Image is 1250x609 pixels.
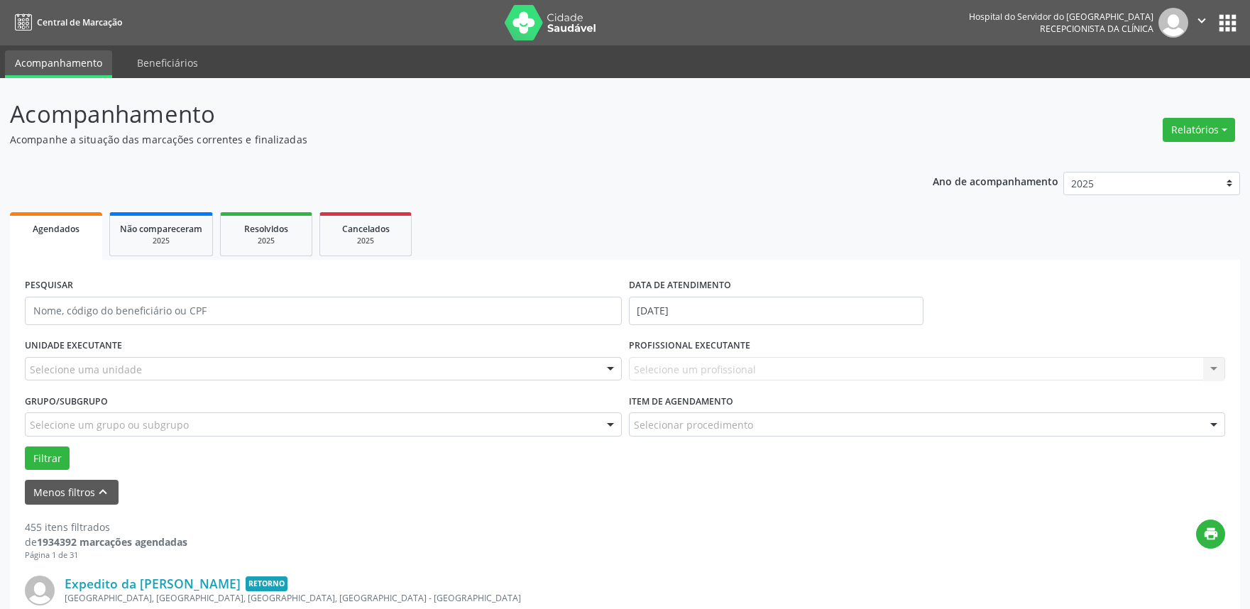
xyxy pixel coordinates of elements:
p: Ano de acompanhamento [933,172,1058,190]
a: Expedito da [PERSON_NAME] [65,576,241,591]
label: DATA DE ATENDIMENTO [629,275,731,297]
button: Relatórios [1163,118,1235,142]
i: keyboard_arrow_up [95,484,111,500]
div: 455 itens filtrados [25,520,187,534]
button: Menos filtroskeyboard_arrow_up [25,480,119,505]
span: Resolvidos [244,223,288,235]
p: Acompanhamento [10,97,871,132]
button:  [1188,8,1215,38]
div: Página 1 de 31 [25,549,187,561]
button: Filtrar [25,446,70,471]
img: img [25,576,55,605]
label: PROFISSIONAL EXECUTANTE [629,335,750,357]
label: Item de agendamento [629,390,733,412]
label: UNIDADE EXECUTANTE [25,335,122,357]
div: 2025 [120,236,202,246]
a: Central de Marcação [10,11,122,34]
div: 2025 [330,236,401,246]
i: print [1203,526,1219,542]
div: [GEOGRAPHIC_DATA], [GEOGRAPHIC_DATA], [GEOGRAPHIC_DATA], [GEOGRAPHIC_DATA] - [GEOGRAPHIC_DATA] [65,592,1012,604]
span: Central de Marcação [37,16,122,28]
span: Selecionar procedimento [634,417,753,432]
a: Acompanhamento [5,50,112,78]
strong: 1934392 marcações agendadas [37,535,187,549]
input: Selecione um intervalo [629,297,923,325]
label: PESQUISAR [25,275,73,297]
i:  [1194,13,1210,28]
label: Grupo/Subgrupo [25,390,108,412]
span: Retorno [246,576,287,591]
span: Recepcionista da clínica [1040,23,1153,35]
button: apps [1215,11,1240,35]
div: 2025 [231,236,302,246]
img: img [1158,8,1188,38]
span: Selecione uma unidade [30,362,142,377]
a: Beneficiários [127,50,208,75]
div: Hospital do Servidor do [GEOGRAPHIC_DATA] [969,11,1153,23]
div: de [25,534,187,549]
input: Nome, código do beneficiário ou CPF [25,297,622,325]
span: Selecione um grupo ou subgrupo [30,417,189,432]
button: print [1196,520,1225,549]
span: Cancelados [342,223,390,235]
span: Agendados [33,223,80,235]
p: Acompanhe a situação das marcações correntes e finalizadas [10,132,871,147]
span: Não compareceram [120,223,202,235]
